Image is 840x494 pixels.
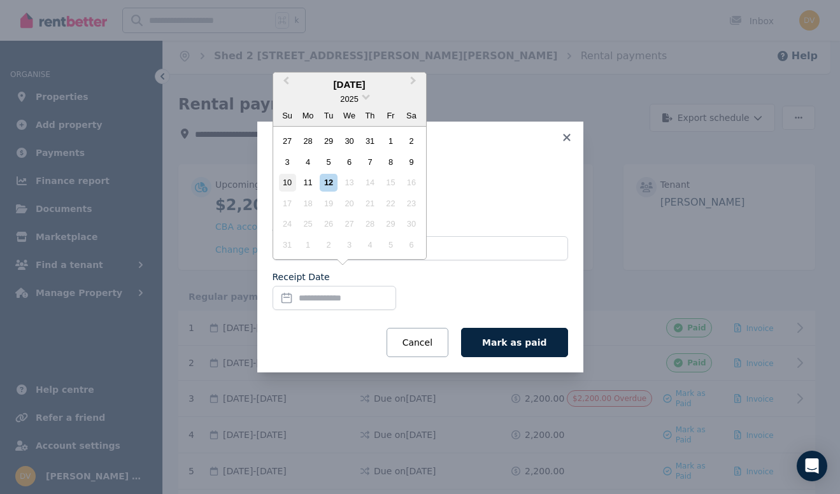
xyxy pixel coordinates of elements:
[402,236,420,253] div: Not available Saturday, September 6th, 2025
[299,236,317,253] div: Not available Monday, September 1st, 2025
[461,328,567,357] button: Mark as paid
[320,174,337,191] div: Choose Tuesday, August 12th, 2025
[320,236,337,253] div: Not available Tuesday, September 2nd, 2025
[382,107,399,124] div: Fr
[320,153,337,171] div: Choose Tuesday, August 5th, 2025
[402,107,420,124] div: Sa
[299,132,317,150] div: Choose Monday, July 28th, 2025
[320,132,337,150] div: Choose Tuesday, July 29th, 2025
[361,153,378,171] div: Choose Thursday, August 7th, 2025
[361,195,378,212] div: Not available Thursday, August 21st, 2025
[273,78,426,92] div: [DATE]
[402,132,420,150] div: Choose Saturday, August 2nd, 2025
[404,74,425,94] button: Next Month
[341,236,358,253] div: Not available Wednesday, September 3rd, 2025
[402,174,420,191] div: Not available Saturday, August 16th, 2025
[382,195,399,212] div: Not available Friday, August 22nd, 2025
[341,107,358,124] div: We
[320,195,337,212] div: Not available Tuesday, August 19th, 2025
[274,74,295,94] button: Previous Month
[277,131,422,255] div: month 2025-08
[299,107,317,124] div: Mo
[361,215,378,232] div: Not available Thursday, August 28th, 2025
[382,236,399,253] div: Not available Friday, September 5th, 2025
[279,236,296,253] div: Not available Sunday, August 31st, 2025
[273,271,330,283] label: Receipt Date
[341,153,358,171] div: Choose Wednesday, August 6th, 2025
[341,174,358,191] div: Not available Wednesday, August 13th, 2025
[361,174,378,191] div: Not available Thursday, August 14th, 2025
[361,132,378,150] div: Choose Thursday, July 31st, 2025
[299,215,317,232] div: Not available Monday, August 25th, 2025
[279,132,296,150] div: Choose Sunday, July 27th, 2025
[299,195,317,212] div: Not available Monday, August 18th, 2025
[387,328,448,357] button: Cancel
[402,215,420,232] div: Not available Saturday, August 30th, 2025
[402,153,420,171] div: Choose Saturday, August 9th, 2025
[279,174,296,191] div: Choose Sunday, August 10th, 2025
[279,153,296,171] div: Choose Sunday, August 3rd, 2025
[482,337,546,348] span: Mark as paid
[341,132,358,150] div: Choose Wednesday, July 30th, 2025
[320,215,337,232] div: Not available Tuesday, August 26th, 2025
[299,153,317,171] div: Choose Monday, August 4th, 2025
[279,195,296,212] div: Not available Sunday, August 17th, 2025
[382,132,399,150] div: Choose Friday, August 1st, 2025
[341,195,358,212] div: Not available Wednesday, August 20th, 2025
[340,94,358,104] span: 2025
[279,215,296,232] div: Not available Sunday, August 24th, 2025
[382,153,399,171] div: Choose Friday, August 8th, 2025
[361,107,378,124] div: Th
[341,215,358,232] div: Not available Wednesday, August 27th, 2025
[797,451,827,481] div: Open Intercom Messenger
[320,107,337,124] div: Tu
[361,236,378,253] div: Not available Thursday, September 4th, 2025
[279,107,296,124] div: Su
[402,195,420,212] div: Not available Saturday, August 23rd, 2025
[382,215,399,232] div: Not available Friday, August 29th, 2025
[382,174,399,191] div: Not available Friday, August 15th, 2025
[299,174,317,191] div: Choose Monday, August 11th, 2025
